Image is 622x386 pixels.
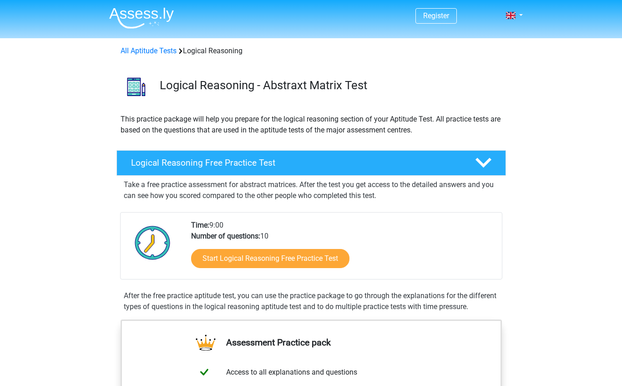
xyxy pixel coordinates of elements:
[191,249,349,268] a: Start Logical Reasoning Free Practice Test
[130,220,176,265] img: Clock
[120,290,502,312] div: After the free practice aptitude test, you can use the practice package to go through the explana...
[423,11,449,20] a: Register
[121,114,502,136] p: This practice package will help you prepare for the logical reasoning section of your Aptitude Te...
[131,157,460,168] h4: Logical Reasoning Free Practice Test
[109,7,174,29] img: Assessly
[191,221,209,229] b: Time:
[184,220,501,279] div: 9:00 10
[121,46,177,55] a: All Aptitude Tests
[117,46,506,56] div: Logical Reasoning
[124,179,499,201] p: Take a free practice assessment for abstract matrices. After the test you get access to the detai...
[191,232,260,240] b: Number of questions:
[113,150,510,176] a: Logical Reasoning Free Practice Test
[117,67,156,106] img: logical reasoning
[160,78,499,92] h3: Logical Reasoning - Abstraxt Matrix Test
